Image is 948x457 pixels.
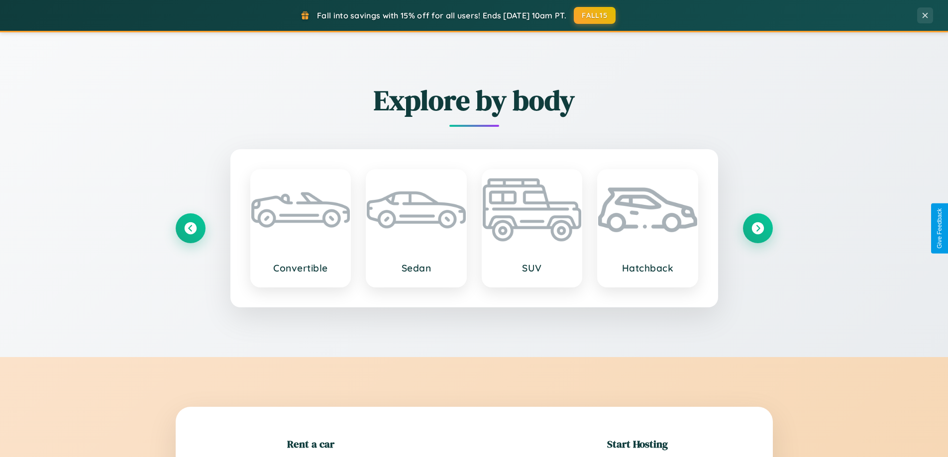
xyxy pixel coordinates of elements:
[377,262,456,274] h3: Sedan
[261,262,340,274] h3: Convertible
[574,7,616,24] button: FALL15
[176,81,773,119] h2: Explore by body
[607,437,668,451] h2: Start Hosting
[936,208,943,249] div: Give Feedback
[608,262,687,274] h3: Hatchback
[317,10,566,20] span: Fall into savings with 15% off for all users! Ends [DATE] 10am PT.
[493,262,572,274] h3: SUV
[287,437,334,451] h2: Rent a car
